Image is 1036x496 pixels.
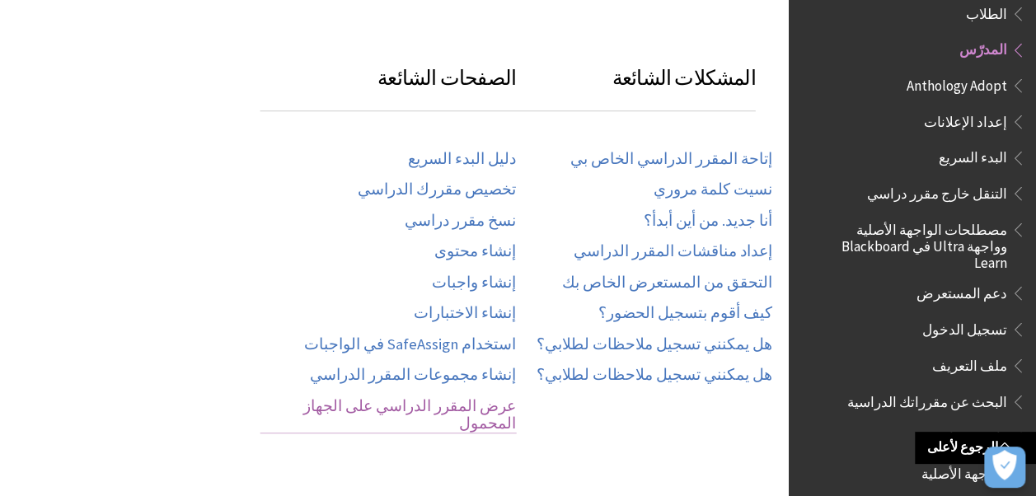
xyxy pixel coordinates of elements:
[939,144,1007,166] span: البدء السريع
[537,366,772,385] a: هل يمكنني تسجيل ملاحظات لطلابي؟
[644,212,772,231] a: أنا جديد. من أين أبدأ؟
[916,279,1007,302] span: دعم المستعرض
[570,150,772,169] a: إتاحة المقرر الدراسي الخاص بي
[817,216,1007,271] span: مصطلحات الواجهة الأصلية وواجهة Ultra في Blackboard Learn
[915,432,1036,462] a: الرجوع لأعلى
[921,459,1007,481] span: الواجهة الأصلية
[359,180,517,199] a: تخصيص مقررك الدراسي
[537,335,772,354] a: هل يمكنني تسجيل ملاحظات لطلابي؟
[409,150,517,169] a: دليل البدء السريع
[305,335,517,354] a: استخدام SafeAssign في الواجبات
[574,242,772,261] a: إعداد مناقشات المقرر الدراسي
[922,316,1007,338] span: تسجيل الدخول
[433,274,517,292] a: إنشاء واجبات
[924,108,1007,130] span: إعداد الإعلانات
[940,423,1007,446] span: واجهة Ultra
[415,304,517,323] a: إنشاء الاختبارات
[435,242,517,261] a: إنشاء محتوى
[932,351,1007,373] span: ملف التعريف
[562,274,772,292] a: التحقق من المستعرض الخاص بك
[517,63,757,111] h3: المشكلات الشائعة
[654,180,772,199] a: نسيت كلمة مروري
[907,72,1007,94] span: Anthology Adopt
[405,212,517,231] a: نسخ مقرر دراسي
[959,36,1007,58] span: المدرّس
[311,366,517,385] a: إنشاء مجموعات المقرر الدراسي
[598,304,772,323] a: كيف أقوم بتسجيل الحضور؟
[260,397,517,433] a: عرض المقرر الدراسي على الجهاز المحمول
[847,387,1007,409] span: البحث عن مقرراتك الدراسية
[867,180,1007,202] span: التنقل خارج مقرر دراسي
[260,63,517,111] h3: الصفحات الشائعة
[984,447,1025,488] button: فتح التفضيلات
